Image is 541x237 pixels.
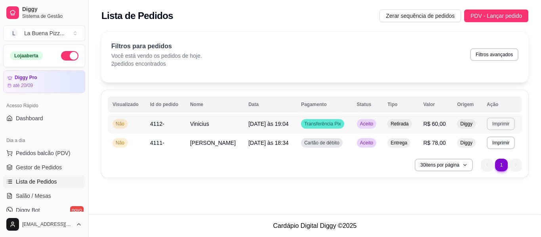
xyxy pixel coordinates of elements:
a: Dashboard [3,112,85,125]
button: [EMAIL_ADDRESS][DOMAIN_NAME] [3,215,85,234]
button: Alterar Status [61,51,78,61]
footer: Cardápio Digital Diggy © 2025 [89,214,541,237]
span: Aceito [358,140,375,146]
button: Pedidos balcão (PDV) [3,147,85,159]
span: Diggy [22,6,82,13]
span: [DATE] às 18:34 [248,140,289,146]
a: Diggy Proaté 20/09 [3,70,85,93]
span: Sistema de Gestão [22,13,82,19]
button: Select a team [3,25,85,41]
span: Aceito [358,121,375,127]
span: PDV - Lançar pedido [471,11,522,20]
div: La Buena Pizz ... [24,29,65,37]
span: Não [114,140,126,146]
span: Pedidos balcão (PDV) [16,149,70,157]
span: [DATE] às 19:04 [248,121,289,127]
span: 4112- [150,121,164,127]
th: Ação [482,97,522,112]
span: Dashboard [16,114,43,122]
p: Filtros para pedidos [111,42,202,51]
button: Imprimir [487,118,515,130]
span: R$ 78,00 [423,140,446,146]
span: L [10,29,18,37]
a: Gestor de Pedidos [3,161,85,174]
a: Diggy Botnovo [3,204,85,216]
th: Id do pedido [145,97,185,112]
span: Diggy [459,140,474,146]
span: Diggy [459,121,474,127]
th: Visualizado [108,97,145,112]
span: R$ 60,00 [423,121,446,127]
article: até 20/09 [13,82,33,89]
a: Lista de Pedidos [3,175,85,188]
span: Não [114,121,126,127]
nav: pagination navigation [477,155,526,175]
th: Nome [185,97,244,112]
li: pagination item 1 active [495,159,508,171]
a: Salão / Mesas [3,190,85,202]
button: PDV - Lançar pedido [464,9,528,22]
span: Transferência Pix [303,121,343,127]
span: Zerar sequência de pedidos [386,11,455,20]
div: Loja aberta [10,51,43,60]
h2: Lista de Pedidos [101,9,173,22]
button: Imprimir [487,137,515,149]
th: Pagamento [296,97,352,112]
span: Cartão de débito [303,140,341,146]
span: Lista de Pedidos [16,178,57,186]
span: Entrega [389,140,409,146]
span: [PERSON_NAME] [190,140,236,146]
div: Acesso Rápido [3,99,85,112]
span: Gestor de Pedidos [16,163,62,171]
button: Filtros avançados [470,48,518,61]
p: Você está vendo os pedidos de hoje. [111,52,202,60]
th: Status [352,97,383,112]
span: Salão / Mesas [16,192,51,200]
span: Retirada [389,121,410,127]
p: 2 pedidos encontrados [111,60,202,68]
button: Zerar sequência de pedidos [379,9,461,22]
article: Diggy Pro [15,75,37,81]
th: Tipo [383,97,418,112]
button: 30itens por página [415,159,473,171]
div: Dia a dia [3,134,85,147]
span: 4111- [150,140,164,146]
span: [EMAIL_ADDRESS][DOMAIN_NAME] [22,221,72,228]
span: Vinicius [190,121,209,127]
a: DiggySistema de Gestão [3,3,85,22]
th: Origem [452,97,482,112]
th: Valor [419,97,453,112]
th: Data [244,97,296,112]
span: Diggy Bot [16,206,40,214]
